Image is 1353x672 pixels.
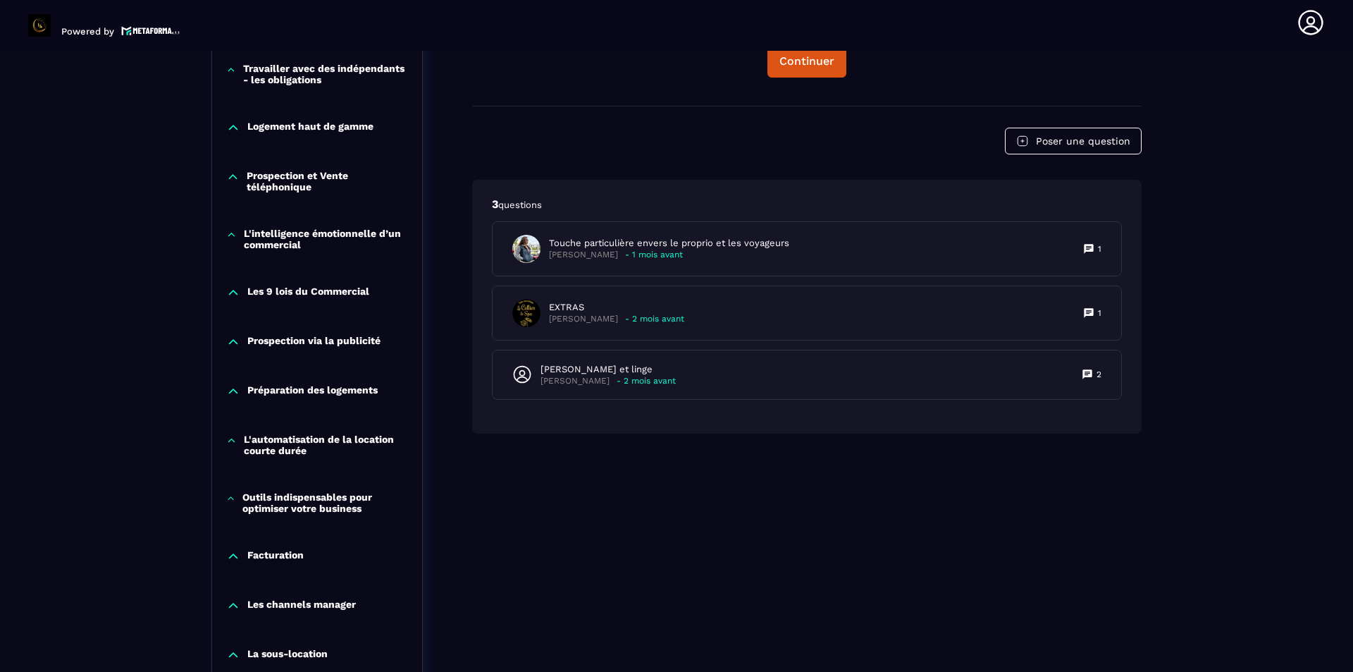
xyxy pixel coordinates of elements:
[247,384,378,398] p: Préparation des logements
[549,314,618,324] p: [PERSON_NAME]
[244,228,408,250] p: L'intelligence émotionnelle d’un commercial
[247,549,304,563] p: Facturation
[244,434,408,456] p: L'automatisation de la location courte durée
[1098,307,1101,319] p: 1
[121,25,180,37] img: logo
[247,335,381,349] p: Prospection via la publicité
[247,599,356,613] p: Les channels manager
[247,648,328,662] p: La sous-location
[247,286,369,300] p: Les 9 lois du Commercial
[1005,128,1142,154] button: Poser une question
[492,197,1122,212] p: 3
[61,26,114,37] p: Powered by
[1096,369,1101,380] p: 2
[28,14,51,37] img: logo-branding
[617,376,676,386] p: - 2 mois avant
[779,54,834,68] div: Continuer
[247,121,373,135] p: Logement haut de gamme
[625,250,683,260] p: - 1 mois avant
[767,45,846,78] button: Continuer
[242,491,408,514] p: Outils indispensables pour optimiser votre business
[540,363,676,376] p: [PERSON_NAME] et linge
[243,63,408,85] p: Travailler avec des indépendants - les obligations
[549,237,789,250] p: Touche particulière envers le proprio et les voyageurs
[540,376,610,386] p: [PERSON_NAME]
[549,301,684,314] p: EXTRAS
[247,170,408,193] p: Prospection et Vente téléphonique
[1098,243,1101,255] p: 1
[549,250,618,260] p: [PERSON_NAME]
[625,314,684,324] p: - 2 mois avant
[498,200,542,210] span: questions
